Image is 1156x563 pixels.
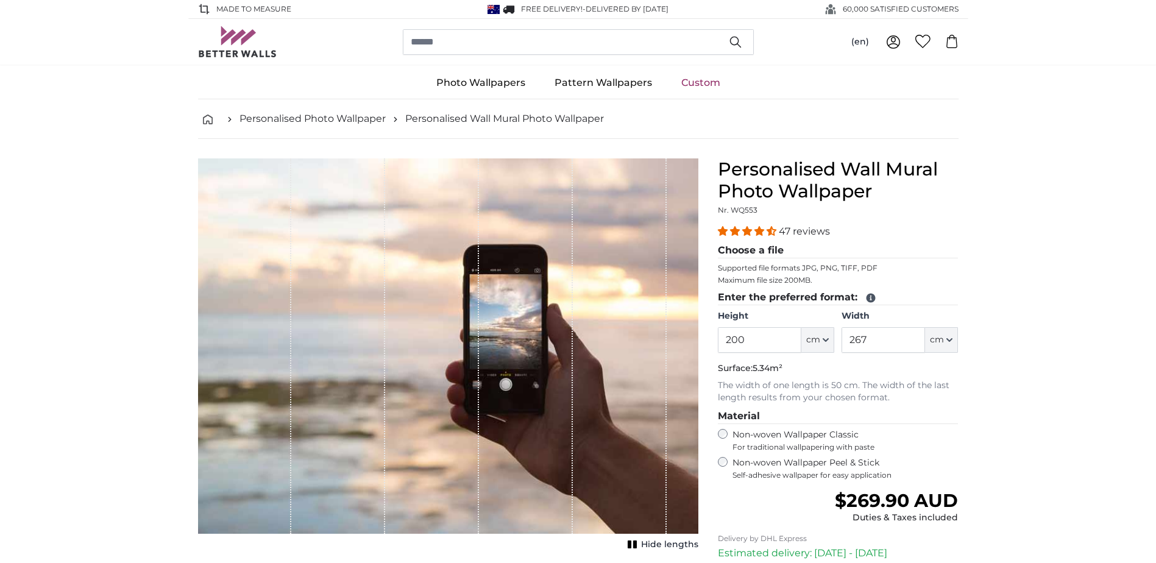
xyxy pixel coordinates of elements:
span: cm [930,334,944,346]
span: For traditional wallpapering with paste [732,442,959,452]
p: Surface: [718,363,959,375]
label: Non-woven Wallpaper Classic [732,429,959,452]
p: Delivery by DHL Express [718,534,959,544]
p: Estimated delivery: [DATE] - [DATE] [718,546,959,561]
p: The width of one length is 50 cm. The width of the last length results from your chosen format. [718,380,959,404]
p: Maximum file size 200MB. [718,275,959,285]
span: Delivered by [DATE] [586,4,668,13]
a: Pattern Wallpapers [540,67,667,99]
p: Supported file formats JPG, PNG, TIFF, PDF [718,263,959,273]
a: Photo Wallpapers [422,67,540,99]
span: $269.90 AUD [835,489,958,512]
span: Nr. WQ553 [718,205,757,214]
div: 1 of 1 [198,158,698,553]
span: - [583,4,668,13]
legend: Enter the preferred format: [718,290,959,305]
span: 4.38 stars [718,225,779,237]
span: 60,000 SATISFIED CUSTOMERS [843,4,959,15]
button: cm [925,327,958,353]
button: cm [801,327,834,353]
legend: Choose a file [718,243,959,258]
label: Height [718,310,834,322]
span: 47 reviews [779,225,830,237]
span: Hide lengths [641,539,698,551]
button: (en) [842,31,879,53]
a: Personalised Photo Wallpaper [239,112,386,126]
a: Personalised Wall Mural Photo Wallpaper [405,112,604,126]
span: FREE delivery! [521,4,583,13]
button: Hide lengths [624,536,698,553]
div: Duties & Taxes included [835,512,958,524]
span: 5.34m² [753,363,782,374]
span: Made to Measure [216,4,291,15]
label: Non-woven Wallpaper Peel & Stick [732,457,959,480]
span: Self-adhesive wallpaper for easy application [732,470,959,480]
span: cm [806,334,820,346]
a: Custom [667,67,735,99]
legend: Material [718,409,959,424]
nav: breadcrumbs [198,99,959,139]
h1: Personalised Wall Mural Photo Wallpaper [718,158,959,202]
img: Australia [488,5,500,14]
label: Width [842,310,958,322]
img: Betterwalls [198,26,277,57]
